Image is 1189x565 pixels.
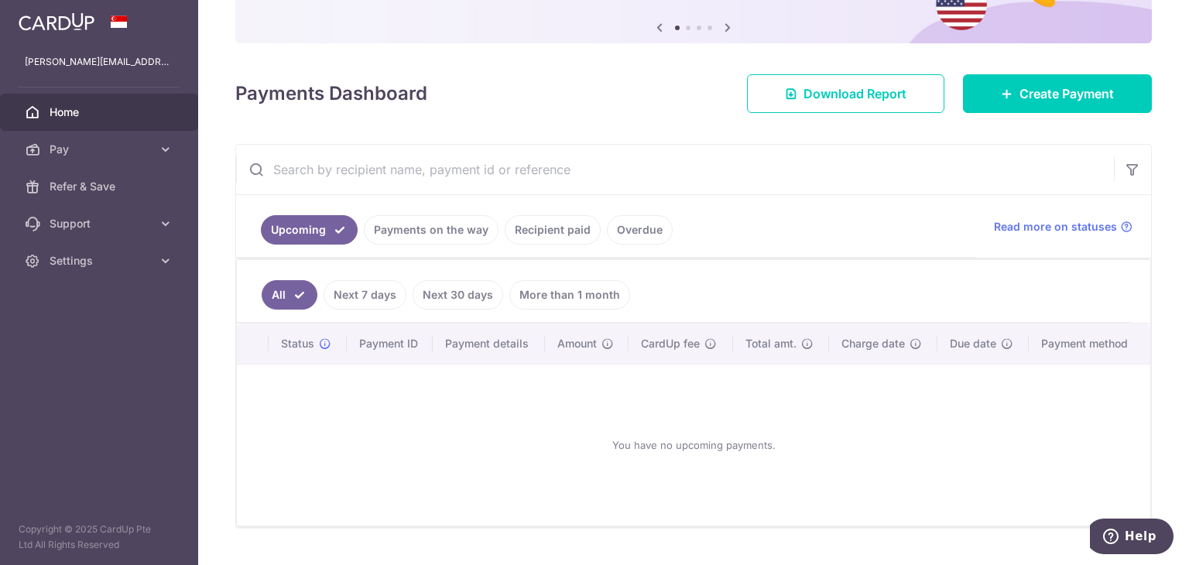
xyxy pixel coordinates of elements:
a: Create Payment [963,74,1152,113]
iframe: Opens a widget where you can find more information [1090,519,1174,557]
span: Charge date [841,336,905,351]
a: Read more on statuses [994,219,1132,235]
span: Settings [50,253,152,269]
a: Upcoming [261,215,358,245]
a: Payments on the way [364,215,499,245]
span: Read more on statuses [994,219,1117,235]
input: Search by recipient name, payment id or reference [236,145,1114,194]
span: Due date [950,336,996,351]
a: More than 1 month [509,280,630,310]
span: Home [50,104,152,120]
span: Download Report [804,84,906,103]
th: Payment method [1029,324,1150,364]
th: Payment details [433,324,545,364]
a: Download Report [747,74,944,113]
span: Status [281,336,314,351]
span: Refer & Save [50,179,152,194]
a: Next 30 days [413,280,503,310]
h4: Payments Dashboard [235,80,427,108]
p: [PERSON_NAME][EMAIL_ADDRESS][DOMAIN_NAME] [25,54,173,70]
div: You have no upcoming payments. [255,377,1132,513]
span: Pay [50,142,152,157]
span: Create Payment [1019,84,1114,103]
a: Next 7 days [324,280,406,310]
a: Overdue [607,215,673,245]
th: Payment ID [347,324,433,364]
span: Total amt. [745,336,797,351]
span: Support [50,216,152,231]
img: CardUp [19,12,94,31]
span: CardUp fee [641,336,700,351]
span: Amount [557,336,597,351]
a: Recipient paid [505,215,601,245]
a: All [262,280,317,310]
